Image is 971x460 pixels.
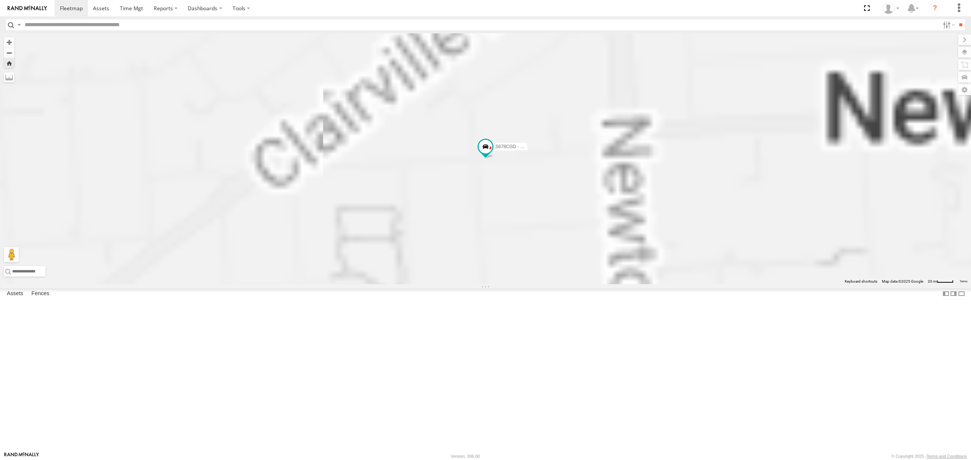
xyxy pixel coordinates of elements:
[927,454,967,458] a: Terms and Conditions
[4,247,19,262] button: Drag Pegman onto the map to open Street View
[4,47,14,58] button: Zoom out
[4,58,14,68] button: Zoom Home
[940,19,956,30] label: Search Filter Options
[28,288,53,299] label: Fences
[3,288,27,299] label: Assets
[891,454,967,458] div: © Copyright 2025 -
[16,19,22,30] label: Search Query
[495,144,554,150] span: S678CGD - Fridge It Sprinter
[4,452,39,460] a: Visit our Website
[928,279,936,283] span: 20 m
[4,37,14,47] button: Zoom in
[925,279,956,284] button: Map Scale: 20 m per 41 pixels
[958,288,965,299] label: Hide Summary Table
[880,3,902,14] div: Peter Lu
[929,2,941,14] i: ?
[950,288,957,299] label: Dock Summary Table to the Right
[958,84,971,95] label: Map Settings
[942,288,950,299] label: Dock Summary Table to the Left
[845,279,877,284] button: Keyboard shortcuts
[451,454,480,458] div: Version: 306.00
[8,6,47,11] img: rand-logo.svg
[4,72,14,83] label: Measure
[882,279,923,283] span: Map data ©2025 Google
[960,280,968,283] a: Terms (opens in new tab)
